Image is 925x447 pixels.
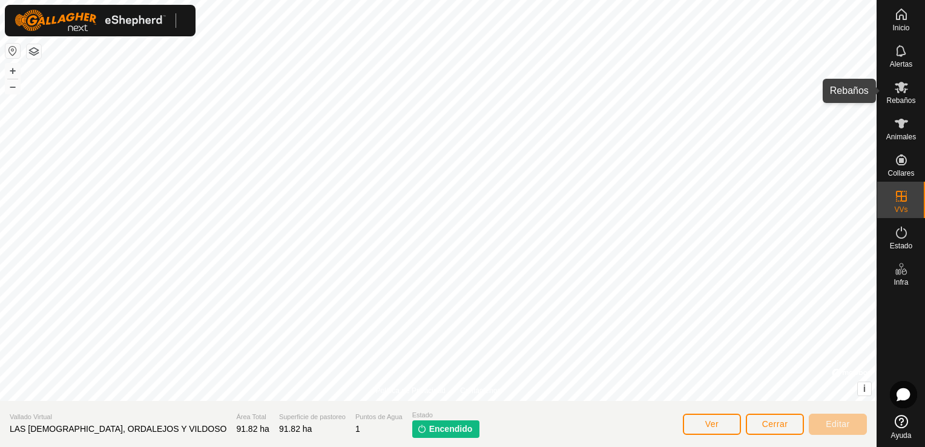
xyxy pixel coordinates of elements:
span: Animales [886,133,916,141]
span: 91.82 ha [236,424,269,434]
span: Estado [412,410,480,420]
span: VVs [894,206,907,213]
span: Inicio [892,24,909,31]
button: Cerrar [746,414,804,435]
button: + [5,64,20,78]
span: LAS [DEMOGRAPHIC_DATA], ORDALEJOS Y VILDOSO [10,424,226,434]
img: Logo Gallagher [15,10,166,31]
button: – [5,79,20,94]
span: Ver [705,419,719,429]
span: Estado [890,242,912,250]
img: encender [417,424,427,434]
span: Encendido [429,423,473,435]
span: 1 [355,424,360,434]
a: Ayuda [877,410,925,444]
span: i [863,383,866,394]
span: Vallado Virtual [10,412,226,422]
button: Ver [683,414,741,435]
span: Puntos de Agua [355,412,403,422]
button: Capas del Mapa [27,44,41,59]
span: Collares [887,170,914,177]
span: Ayuda [891,432,912,439]
span: Área Total [236,412,269,422]
a: Política de Privacidad [376,385,446,396]
a: Contáctenos [460,385,501,396]
span: Alertas [890,61,912,68]
span: Cerrar [762,419,788,429]
span: 91.82 ha [279,424,312,434]
button: Restablecer Mapa [5,44,20,58]
span: Infra [894,279,908,286]
span: Superficie de pastoreo [279,412,346,422]
button: i [858,382,871,396]
span: Editar [826,419,850,429]
button: Editar [809,414,867,435]
span: Rebaños [886,97,915,104]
